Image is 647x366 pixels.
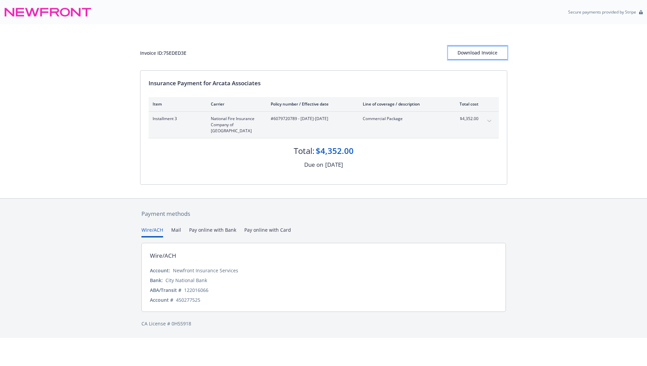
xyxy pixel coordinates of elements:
[150,287,181,294] div: ABA/Transit #
[453,116,478,122] span: $4,352.00
[149,79,499,88] div: Insurance Payment for Arcata Associates
[294,145,314,157] div: Total:
[184,287,208,294] div: 122016066
[140,49,186,56] div: Invoice ID: 75EDED3E
[176,296,200,303] div: 450277525
[484,116,495,127] button: expand content
[453,101,478,107] div: Total cost
[568,9,636,15] p: Secure payments provided by Stripe
[141,320,506,327] div: CA License # 0H55918
[189,226,236,237] button: Pay online with Bank
[271,101,352,107] div: Policy number / Effective date
[173,267,238,274] div: Newfront Insurance Services
[141,209,506,218] div: Payment methods
[149,112,499,138] div: Installment 3National Fire Insurance Company of [GEOGRAPHIC_DATA]#6079720789 - [DATE]-[DATE]Comme...
[150,296,173,303] div: Account #
[150,277,163,284] div: Bank:
[150,267,170,274] div: Account:
[165,277,207,284] div: City National Bank
[171,226,181,237] button: Mail
[363,116,442,122] span: Commercial Package
[211,116,260,134] span: National Fire Insurance Company of [GEOGRAPHIC_DATA]
[325,160,343,169] div: [DATE]
[150,251,176,260] div: Wire/ACH
[153,116,200,122] span: Installment 3
[211,101,260,107] div: Carrier
[271,116,352,122] span: #6079720789 - [DATE]-[DATE]
[141,226,163,237] button: Wire/ACH
[244,226,291,237] button: Pay online with Card
[153,101,200,107] div: Item
[448,46,507,60] button: Download Invoice
[363,101,442,107] div: Line of coverage / description
[448,46,507,59] div: Download Invoice
[316,145,354,157] div: $4,352.00
[304,160,323,169] div: Due on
